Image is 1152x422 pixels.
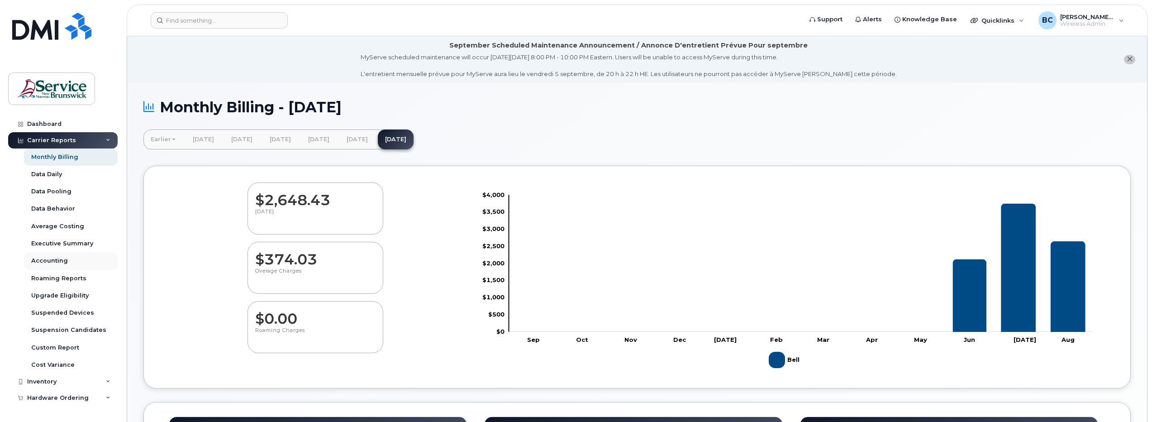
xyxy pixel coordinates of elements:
tspan: $500 [488,311,505,318]
tspan: Nov [624,336,637,343]
a: Earlier [143,129,183,149]
tspan: $0 [496,328,505,335]
tspan: Dec [673,336,686,343]
dd: $0.00 [255,302,376,327]
tspan: $1,500 [482,277,505,284]
tspan: $1,000 [482,293,505,301]
a: [DATE] [224,129,260,149]
tspan: [DATE] [714,336,737,343]
p: [DATE] [255,208,376,225]
tspan: Sep [527,336,540,343]
tspan: Mar [817,336,829,343]
a: [DATE] [378,129,414,149]
a: [DATE] [301,129,337,149]
tspan: $3,500 [482,208,505,216]
dd: $374.03 [255,242,376,268]
tspan: Apr [866,336,878,343]
tspan: $2,000 [482,259,505,267]
a: [DATE] [186,129,221,149]
tspan: Feb [771,336,783,343]
a: [DATE] [262,129,298,149]
a: [DATE] [339,129,375,149]
div: September Scheduled Maintenance Announcement / Annonce D'entretient Prévue Pour septembre [449,41,808,50]
tspan: [DATE] [1014,336,1036,343]
tspan: May [914,336,927,343]
g: Legend [769,348,802,372]
tspan: Jun [964,336,975,343]
tspan: Aug [1061,336,1075,343]
tspan: $2,500 [482,242,505,249]
dd: $2,648.43 [255,183,376,208]
h1: Monthly Billing - [DATE] [143,99,1131,115]
tspan: $3,000 [482,225,505,232]
g: Bell [769,348,802,372]
button: close notification [1124,55,1135,64]
p: Overage Charges [255,268,376,284]
tspan: Oct [576,336,589,343]
g: Bell [516,204,1085,332]
g: Chart [482,191,1093,372]
div: MyServe scheduled maintenance will occur [DATE][DATE] 8:00 PM - 10:00 PM Eastern. Users will be u... [361,53,897,78]
p: Roaming Charges [255,327,376,343]
tspan: $4,000 [482,191,505,198]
